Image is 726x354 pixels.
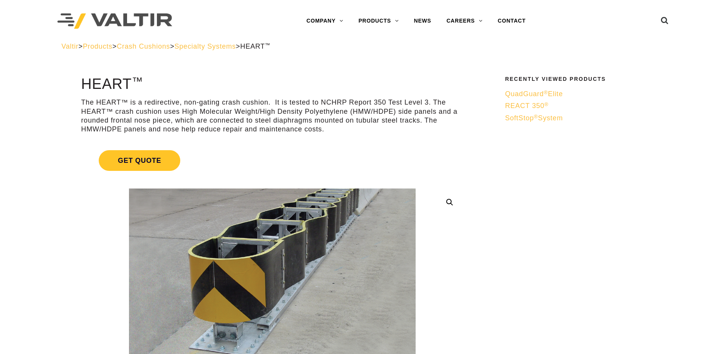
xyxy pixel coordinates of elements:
[439,13,490,29] a: CAREERS
[505,76,660,82] h2: Recently Viewed Products
[505,114,660,123] a: SoftStop®System
[99,150,180,171] span: Get Quote
[81,98,463,134] p: The HEART™ is a redirective, non-gating crash cushion. It is tested to NCHRP Report 350 Test Leve...
[351,13,406,29] a: PRODUCTS
[505,102,549,110] span: REACT 350
[545,102,549,107] sup: ®
[62,42,665,51] div: > > > >
[406,13,439,29] a: NEWS
[132,75,143,87] sup: ™
[265,42,270,48] sup: ™
[83,43,112,50] a: Products
[505,102,660,110] a: REACT 350®
[505,90,563,98] span: QuadGuard Elite
[544,90,548,95] sup: ®
[81,76,463,92] h1: HEART
[534,114,538,120] sup: ®
[57,13,172,29] img: Valtir
[505,90,660,98] a: QuadGuard®Elite
[240,43,271,50] span: HEART
[490,13,533,29] a: CONTACT
[299,13,351,29] a: COMPANY
[62,43,78,50] a: Valtir
[175,43,236,50] a: Specialty Systems
[505,114,563,122] span: SoftStop System
[117,43,170,50] a: Crash Cushions
[81,141,463,180] a: Get Quote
